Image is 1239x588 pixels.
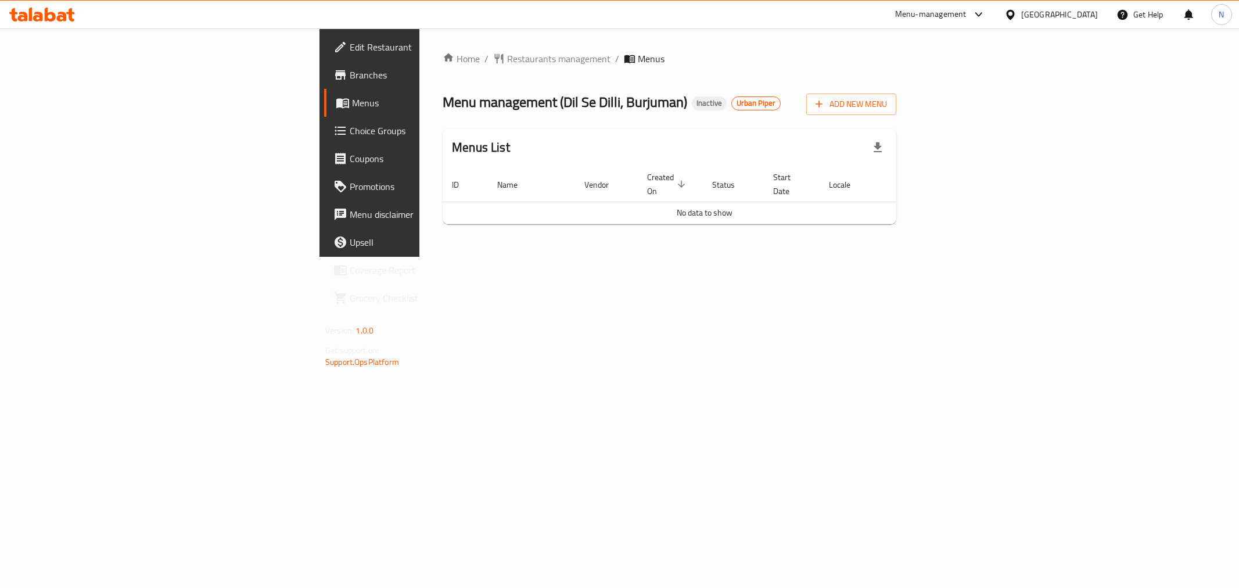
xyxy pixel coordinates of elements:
[352,96,517,110] span: Menus
[507,52,610,66] span: Restaurants management
[325,343,379,358] span: Get support on:
[350,68,517,82] span: Branches
[829,178,865,192] span: Locale
[324,33,526,61] a: Edit Restaurant
[350,291,517,305] span: Grocery Checklist
[638,52,665,66] span: Menus
[443,52,896,66] nav: breadcrumb
[452,178,474,192] span: ID
[350,152,517,166] span: Coupons
[443,167,967,224] table: enhanced table
[324,89,526,117] a: Menus
[324,284,526,312] a: Grocery Checklist
[443,89,687,115] span: Menu management ( Dil Se Dilli, Burjuman )
[350,40,517,54] span: Edit Restaurant
[497,178,533,192] span: Name
[452,139,510,156] h2: Menus List
[355,323,374,338] span: 1.0.0
[712,178,750,192] span: Status
[692,96,727,110] div: Inactive
[773,170,806,198] span: Start Date
[879,167,967,202] th: Actions
[806,94,896,115] button: Add New Menu
[324,117,526,145] a: Choice Groups
[350,263,517,277] span: Coverage Report
[324,173,526,200] a: Promotions
[325,354,399,370] a: Support.OpsPlatform
[615,52,619,66] li: /
[584,178,624,192] span: Vendor
[816,97,887,112] span: Add New Menu
[324,200,526,228] a: Menu disclaimer
[350,235,517,249] span: Upsell
[324,256,526,284] a: Coverage Report
[1021,8,1098,21] div: [GEOGRAPHIC_DATA]
[325,323,354,338] span: Version:
[324,61,526,89] a: Branches
[1219,8,1224,21] span: N
[647,170,689,198] span: Created On
[895,8,967,21] div: Menu-management
[692,98,727,108] span: Inactive
[677,205,732,220] span: No data to show
[493,52,610,66] a: Restaurants management
[864,134,892,162] div: Export file
[324,145,526,173] a: Coupons
[350,124,517,138] span: Choice Groups
[732,98,780,108] span: Urban Piper
[324,228,526,256] a: Upsell
[350,207,517,221] span: Menu disclaimer
[350,180,517,193] span: Promotions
